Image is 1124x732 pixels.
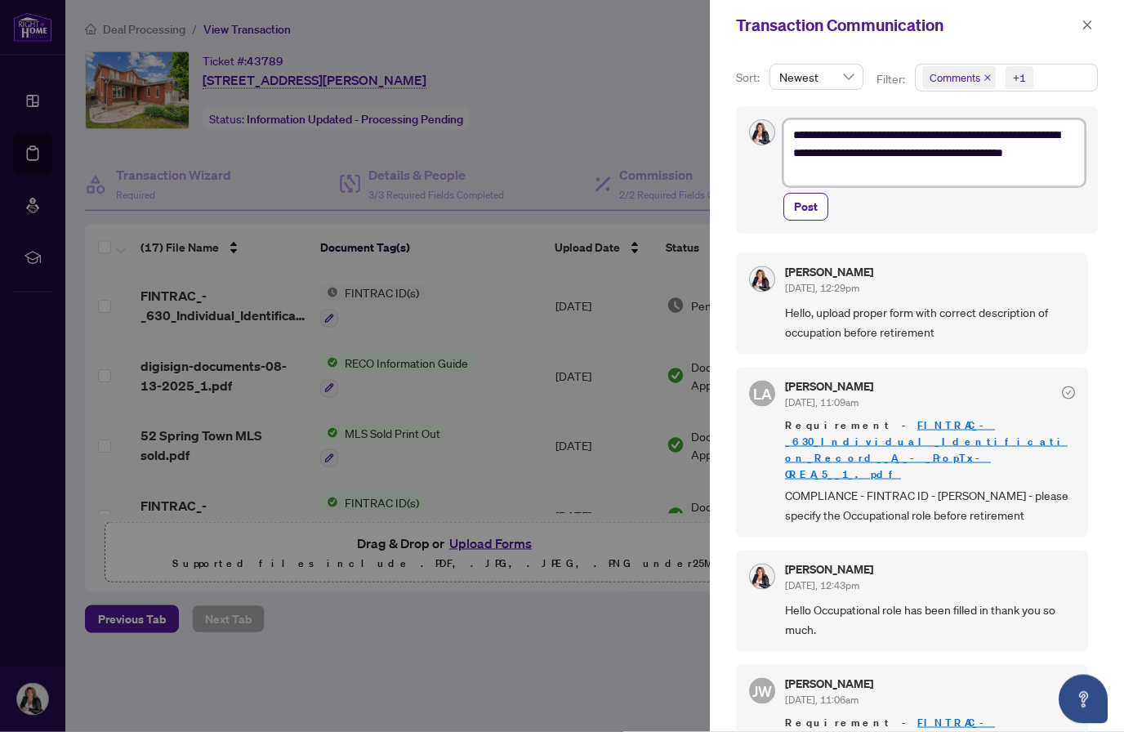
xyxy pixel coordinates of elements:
h5: [PERSON_NAME] [785,678,873,690]
span: [DATE], 12:43pm [785,579,859,591]
span: close [983,74,992,82]
span: [DATE], 11:06am [785,694,859,706]
p: Sort: [736,69,763,87]
p: Filter: [876,70,908,88]
span: Requirement - [785,417,1075,483]
span: [DATE], 12:29pm [785,282,859,294]
span: check-circle [1062,386,1075,399]
span: check-circle [1062,684,1075,697]
h5: [PERSON_NAME] [785,266,873,278]
img: Profile Icon [750,120,774,145]
button: Post [783,193,828,221]
a: FINTRAC_-_630_Individual_Identification_Record__A__-_PropTx-OREA_5__1_.pdf [785,418,1068,481]
h5: [PERSON_NAME] [785,381,873,392]
span: [DATE], 11:09am [785,396,859,408]
span: COMPLIANCE - FINTRAC ID - [PERSON_NAME] - please specify the Occupational role before retirement [785,486,1075,524]
span: Newest [779,65,854,89]
span: Post [794,194,818,220]
span: close [1082,20,1093,31]
h5: [PERSON_NAME] [785,564,873,575]
button: Open asap [1059,675,1108,724]
img: Profile Icon [750,267,774,292]
span: JW [752,680,772,703]
span: Comments [930,69,980,86]
img: Profile Icon [750,565,774,589]
span: Hello Occupational role has been filled in thank you so much. [785,600,1075,639]
span: LA [753,382,772,405]
div: Transaction Communication [736,13,1077,38]
span: Comments [922,66,996,89]
div: +1 [1013,69,1026,86]
span: Hello, upload proper form with correct description of occupation before retirement [785,303,1075,341]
